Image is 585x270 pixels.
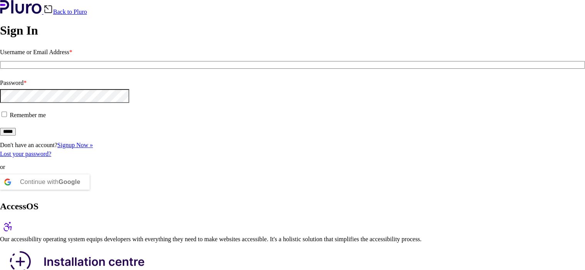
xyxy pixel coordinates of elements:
a: Back to Pluro [43,8,87,15]
input: Remember me [2,111,7,117]
img: Back icon [43,5,53,14]
a: Signup Now » [57,142,93,148]
div: Continue with [20,174,80,190]
b: Google [58,179,80,185]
